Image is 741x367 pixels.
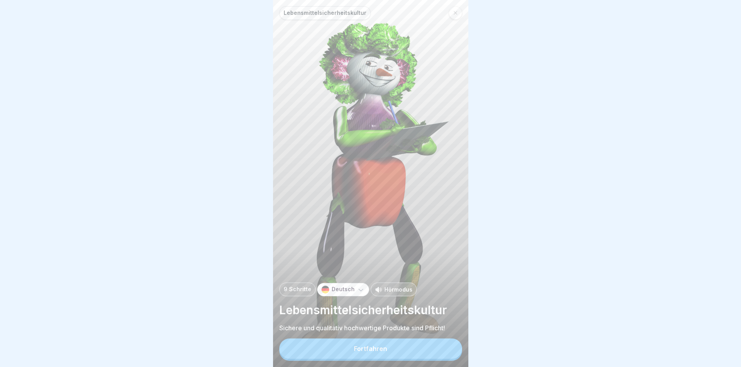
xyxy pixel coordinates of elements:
button: Fortfahren [279,338,462,359]
img: de.svg [321,286,329,294]
div: Fortfahren [354,345,387,352]
p: Hörmodus [384,285,412,294]
p: Lebensmittelsicherheitskultur [279,303,462,317]
p: Lebensmittelsicherheitskultur [284,10,366,16]
p: Deutsch [332,286,355,293]
p: 9 Schritte [284,286,311,293]
p: Sichere und qualitativ hochwertige Produkte sind Pflicht! [279,324,462,332]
